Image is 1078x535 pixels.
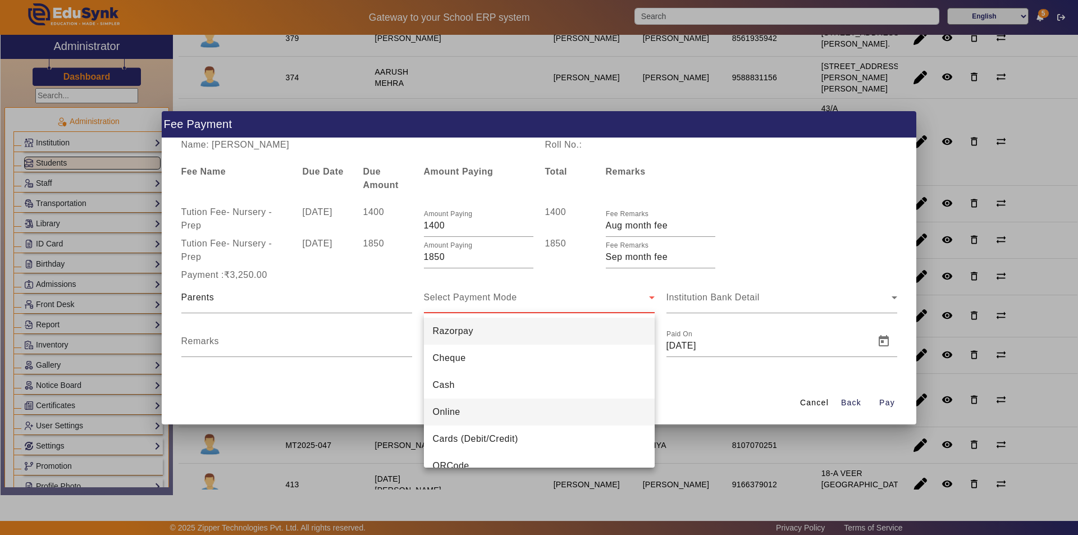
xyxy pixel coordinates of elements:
span: Cards (Debit/Credit) [433,432,518,446]
span: Razorpay [433,324,473,338]
span: Online [433,405,460,419]
span: Cheque [433,351,466,365]
span: Cash [433,378,455,392]
span: QRCode [433,459,469,473]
